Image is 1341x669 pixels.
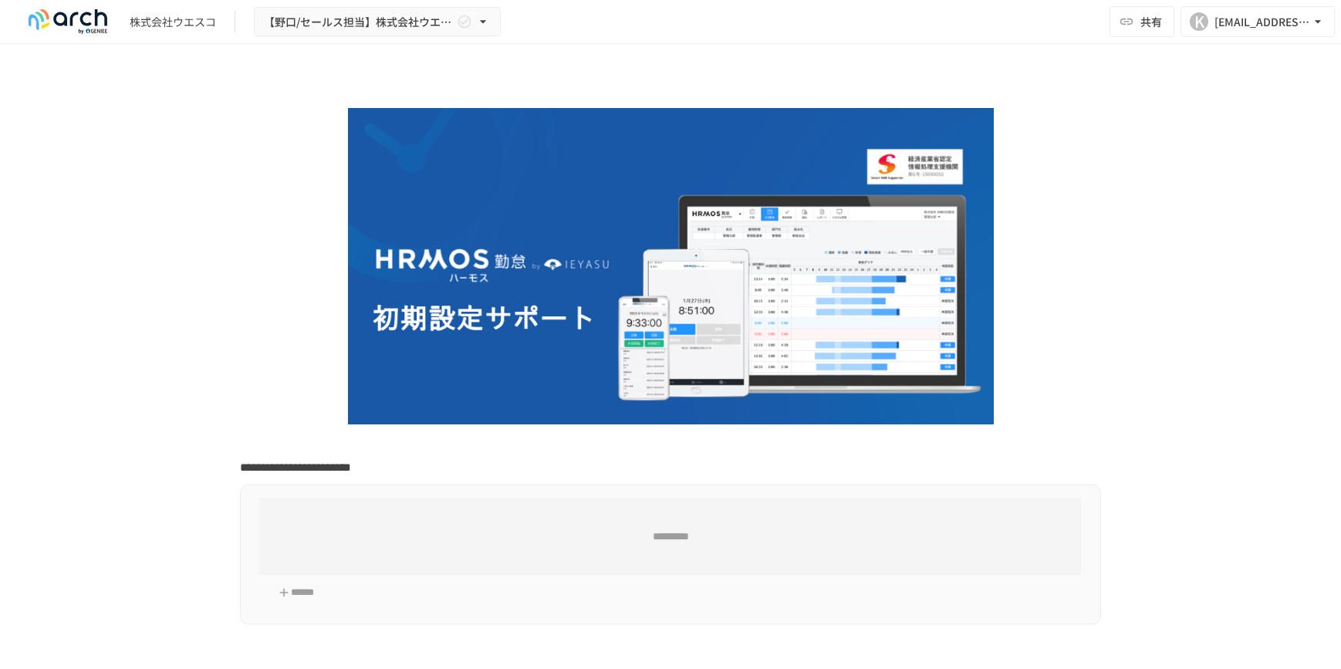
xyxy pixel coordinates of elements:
[1181,6,1335,37] button: K[EMAIL_ADDRESS][DOMAIN_NAME]
[1214,12,1310,32] div: [EMAIL_ADDRESS][DOMAIN_NAME]
[19,9,117,34] img: logo-default@2x-9cf2c760.svg
[1190,12,1208,31] div: K
[254,7,501,37] button: 【野口/セールス担当】株式会社ウエスコ様_初期設定サポート
[1110,6,1174,37] button: 共有
[130,14,216,30] div: 株式会社ウエスコ
[1140,13,1162,30] span: 共有
[348,108,994,424] img: GdztLVQAPnGLORo409ZpmnRQckwtTrMz8aHIKJZF2AQ
[264,12,454,32] span: 【野口/セールス担当】株式会社ウエスコ様_初期設定サポート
